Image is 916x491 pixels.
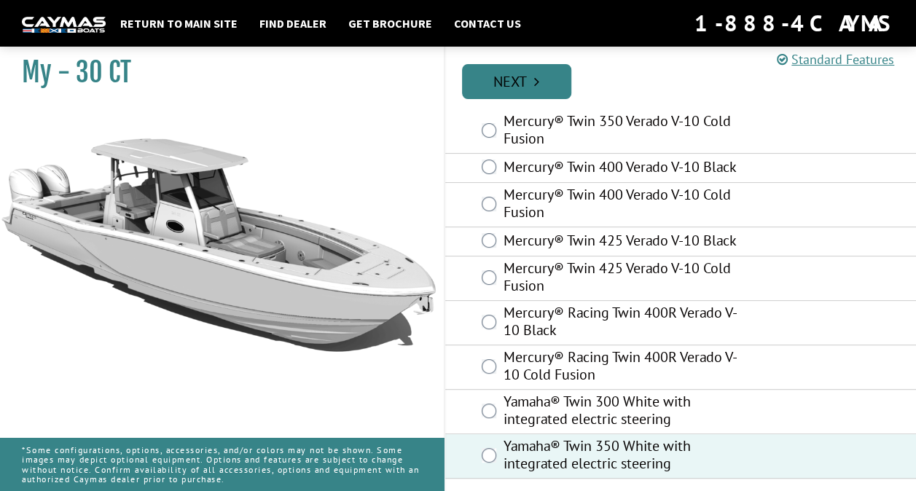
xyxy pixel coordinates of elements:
label: Mercury® Racing Twin 400R Verado V-10 Black [504,304,751,342]
label: Mercury® Racing Twin 400R Verado V-10 Cold Fusion [504,348,751,387]
a: Contact Us [447,14,528,33]
label: Mercury® Twin 425 Verado V-10 Black [504,232,751,253]
a: Next [462,64,571,99]
a: Return to main site [113,14,245,33]
img: white-logo-c9c8dbefe5ff5ceceb0f0178aa75bf4bb51f6bca0971e226c86eb53dfe498488.png [22,17,106,32]
h1: My - 30 CT [22,56,407,89]
label: Mercury® Twin 350 Verado V-10 Cold Fusion [504,112,751,151]
label: Mercury® Twin 400 Verado V-10 Black [504,158,751,179]
label: Mercury® Twin 400 Verado V-10 Cold Fusion [504,186,751,224]
a: Standard Features [777,51,894,68]
a: Get Brochure [341,14,439,33]
label: Mercury® Twin 425 Verado V-10 Cold Fusion [504,259,751,298]
a: Find Dealer [252,14,334,33]
label: Yamaha® Twin 350 White with integrated electric steering [504,437,751,476]
div: 1-888-4CAYMAS [694,7,894,39]
label: Yamaha® Twin 300 White with integrated electric steering [504,393,751,431]
p: *Some configurations, options, accessories, and/or colors may not be shown. Some images may depic... [22,438,422,491]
